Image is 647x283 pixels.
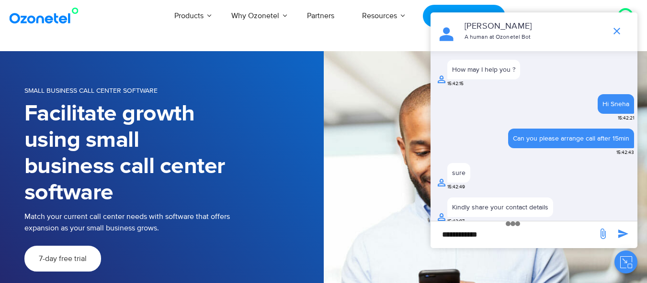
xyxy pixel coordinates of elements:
[423,5,505,27] a: Request a Demo
[613,224,633,243] span: send message
[447,184,465,191] span: 15:42:49
[616,149,634,156] span: 15:42:43
[435,226,592,243] div: new-msg-input
[452,65,515,75] div: How may I help you ?
[24,101,234,206] h1: Facilitate growth using small business call center software
[465,20,602,33] p: [PERSON_NAME]
[24,246,101,272] a: 7-day free trial
[607,22,626,41] span: end chat or minimize
[452,202,548,212] div: Kindly share your contact details
[447,218,465,225] span: 15:43:07
[24,87,158,95] span: SMALL BUSINESS CALL CENTER SOFTWARE
[447,80,464,87] span: 15:42:15
[593,224,613,243] span: send message
[614,250,637,273] button: Close chat
[24,211,240,234] p: Match your current call center needs with software that offers expansion as your small business g...
[452,168,465,178] div: sure
[602,99,629,109] div: Hi Sneha
[513,133,629,143] div: Can you please arrange call after 15min
[39,255,87,262] span: 7-day free trial
[618,115,634,122] span: 15:42:21
[465,33,602,42] p: A human at Ozonetel Bot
